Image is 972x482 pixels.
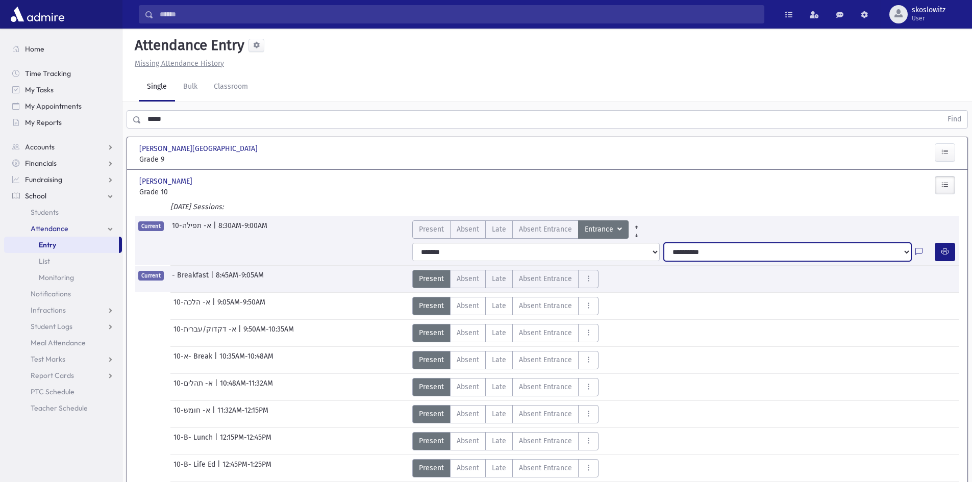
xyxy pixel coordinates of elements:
div: AttTypes [412,270,599,288]
span: Present [419,436,444,446]
span: PTC Schedule [31,387,74,396]
span: Financials [25,159,57,168]
span: Notifications [31,289,71,298]
span: Late [492,300,506,311]
span: 10:35AM-10:48AM [219,351,273,369]
span: Present [419,273,444,284]
span: Absent [457,382,479,392]
span: Absent Entrance [519,273,572,284]
span: | [212,405,217,423]
span: Meal Attendance [31,338,86,347]
span: Absent Entrance [519,436,572,446]
span: 12:15PM-12:45PM [220,432,271,450]
span: Absent Entrance [519,300,572,311]
div: AttTypes [412,405,599,423]
a: Entry [4,237,119,253]
span: My Reports [25,118,62,127]
span: Absent [457,409,479,419]
span: 10-א- חומש [173,405,212,423]
span: School [25,191,46,200]
div: AttTypes [412,459,599,477]
span: Present [419,409,444,419]
span: | [215,378,220,396]
button: Find [941,111,967,128]
a: Meal Attendance [4,335,122,351]
a: Notifications [4,286,122,302]
a: Financials [4,155,122,171]
a: Attendance [4,220,122,237]
span: Absent Entrance [519,327,572,338]
span: 10-א- תהלים [173,378,215,396]
span: Absent [457,273,479,284]
span: User [912,14,945,22]
a: PTC Schedule [4,384,122,400]
span: Report Cards [31,371,74,380]
span: My Tasks [25,85,54,94]
span: Infractions [31,306,66,315]
span: | [217,459,222,477]
a: All Prior [629,220,644,229]
span: Absent [457,300,479,311]
a: Infractions [4,302,122,318]
span: Home [25,44,44,54]
span: Entry [39,240,56,249]
a: School [4,188,122,204]
span: Absent [457,354,479,365]
span: Test Marks [31,354,65,364]
a: Bulk [175,73,206,102]
span: 10:48AM-11:32AM [220,378,273,396]
span: Grade 10 [139,187,267,197]
a: Monitoring [4,269,122,286]
span: Current [138,221,164,231]
span: Current [138,271,164,281]
span: Absent [457,436,479,446]
span: 8:45AM-9:05AM [216,270,264,288]
span: Absent [457,327,479,338]
div: AttTypes [412,220,644,239]
span: 10-B- Lunch [173,432,215,450]
span: Fundraising [25,175,62,184]
span: | [213,220,218,239]
span: Students [31,208,59,217]
span: Absent Entrance [519,354,572,365]
span: 10-א- דקדוק/עברית [173,324,238,342]
a: Missing Attendance History [131,59,224,68]
span: Late [492,382,506,392]
a: Students [4,204,122,220]
div: AttTypes [412,351,599,369]
img: AdmirePro [8,4,67,24]
div: AttTypes [412,297,599,315]
span: Accounts [25,142,55,151]
span: List [39,257,50,266]
a: Time Tracking [4,65,122,82]
a: Home [4,41,122,57]
a: All Later [629,229,644,237]
span: 10-א- Break [173,351,214,369]
span: Absent Entrance [519,409,572,419]
span: Time Tracking [25,69,71,78]
a: Classroom [206,73,256,102]
span: 9:50AM-10:35AM [243,324,294,342]
span: Present [419,300,444,311]
button: Entrance [578,220,629,239]
span: Late [492,463,506,473]
a: Accounts [4,139,122,155]
a: My Reports [4,114,122,131]
div: AttTypes [412,432,599,450]
span: | [214,351,219,369]
span: Attendance [31,224,68,233]
a: Student Logs [4,318,122,335]
a: My Tasks [4,82,122,98]
span: Late [492,409,506,419]
span: - Breakfast [172,270,211,288]
u: Missing Attendance History [135,59,224,68]
a: Teacher Schedule [4,400,122,416]
div: AttTypes [412,324,599,342]
span: [PERSON_NAME] [139,176,194,187]
span: Absent [457,463,479,473]
span: 10-B- Life Ed [173,459,217,477]
span: Teacher Schedule [31,403,88,413]
a: My Appointments [4,98,122,114]
span: Absent Entrance [519,224,572,235]
h5: Attendance Entry [131,37,244,54]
